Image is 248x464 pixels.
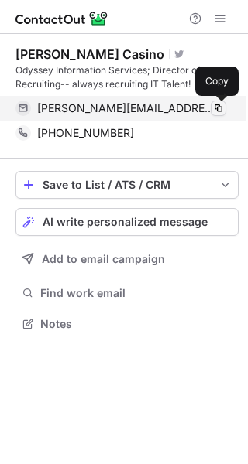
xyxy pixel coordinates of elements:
span: Find work email [40,286,232,300]
img: ContactOut v5.3.10 [15,9,108,28]
span: [PHONE_NUMBER] [37,126,134,140]
button: Find work email [15,282,239,304]
button: AI write personalized message [15,208,239,236]
span: Add to email campaign [42,253,165,265]
span: [PERSON_NAME][EMAIL_ADDRESS][DOMAIN_NAME] [37,101,215,115]
button: Notes [15,313,239,335]
button: Add to email campaign [15,245,239,273]
button: save-profile-one-click [15,171,239,199]
span: Notes [40,317,232,331]
div: [PERSON_NAME] Casino [15,46,164,62]
div: Odyssey Information Services; Director of Recruiting-- always recruiting IT Talent! [15,63,239,91]
div: Save to List / ATS / CRM [43,179,212,191]
span: AI write personalized message [43,216,208,228]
